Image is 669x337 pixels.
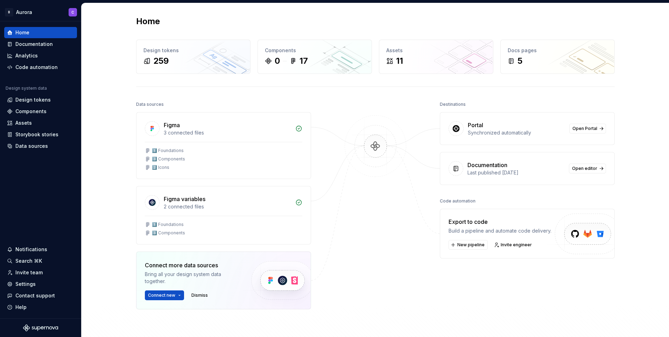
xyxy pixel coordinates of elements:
div: Export to code [449,218,551,226]
a: Figma3 connected files1️⃣ Foundations3️⃣ Components2️⃣ Icons [136,112,311,179]
div: 3 connected files [164,129,291,136]
h2: Home [136,16,160,27]
a: Docs pages5 [500,40,615,74]
div: Assets [386,47,486,54]
a: Invite engineer [492,240,535,250]
div: Build a pipeline and automate code delivery. [449,227,551,234]
div: 5 [517,55,522,67]
div: Design tokens [143,47,243,54]
div: Destinations [440,99,466,109]
div: Design system data [6,85,47,91]
div: Storybook stories [15,131,58,138]
button: Search ⌘K [4,255,77,267]
button: Contact support [4,290,77,301]
span: Open editor [572,166,597,171]
div: Data sources [136,99,164,109]
a: Data sources [4,140,77,152]
div: Design tokens [15,96,51,103]
div: Docs pages [508,47,607,54]
div: 3️⃣ Components [152,156,185,162]
span: New pipeline [457,242,485,248]
a: Components [4,106,77,117]
button: Dismiss [188,290,211,300]
div: Notifications [15,246,47,253]
div: Last published [DATE] [467,169,565,176]
div: Synchronized automatically [468,129,565,136]
a: Settings [4,278,77,290]
a: Documentation [4,39,77,50]
div: B [5,8,13,16]
span: Connect new [148,293,175,298]
div: Code automation [440,196,476,206]
button: Notifications [4,244,77,255]
a: Design tokens [4,94,77,105]
div: 0 [275,55,280,67]
button: Help [4,302,77,313]
svg: Supernova Logo [23,324,58,331]
a: Home [4,27,77,38]
div: Invite team [15,269,43,276]
div: Settings [15,281,36,288]
div: Aurora [16,9,32,16]
div: 259 [153,55,169,67]
a: Storybook stories [4,129,77,140]
div: C [71,9,74,15]
a: Analytics [4,50,77,61]
div: Figma variables [164,195,205,203]
a: Invite team [4,267,77,278]
a: Code automation [4,62,77,73]
a: Assets11 [379,40,493,74]
div: 17 [300,55,308,67]
div: 3️⃣ Components [152,230,185,236]
div: Connect more data sources [145,261,239,269]
div: Analytics [15,52,38,59]
div: Home [15,29,29,36]
a: Assets [4,117,77,129]
button: Connect new [145,290,184,300]
div: 1️⃣ Foundations [152,222,184,227]
div: Documentation [15,41,53,48]
a: Figma variables2 connected files1️⃣ Foundations3️⃣ Components [136,186,311,245]
div: 11 [396,55,403,67]
button: New pipeline [449,240,488,250]
a: Components017 [258,40,372,74]
div: Help [15,304,27,311]
div: Search ⌘K [15,257,42,264]
span: Dismiss [191,293,208,298]
div: Components [265,47,365,54]
div: Figma [164,121,180,129]
div: Data sources [15,143,48,150]
a: Open editor [569,164,606,173]
div: Portal [468,121,483,129]
div: 1️⃣ Foundations [152,148,184,153]
div: Code automation [15,64,58,71]
a: Open Portal [569,124,606,133]
div: Bring all your design system data together. [145,271,239,285]
div: Documentation [467,161,507,169]
div: 2 connected files [164,203,291,210]
div: 2️⃣ Icons [152,165,169,170]
a: Design tokens259 [136,40,251,74]
button: BAuroraC [1,5,80,20]
div: Components [15,108,47,115]
span: Invite engineer [501,242,532,248]
div: Assets [15,119,32,126]
span: Open Portal [572,126,597,131]
div: Contact support [15,292,55,299]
